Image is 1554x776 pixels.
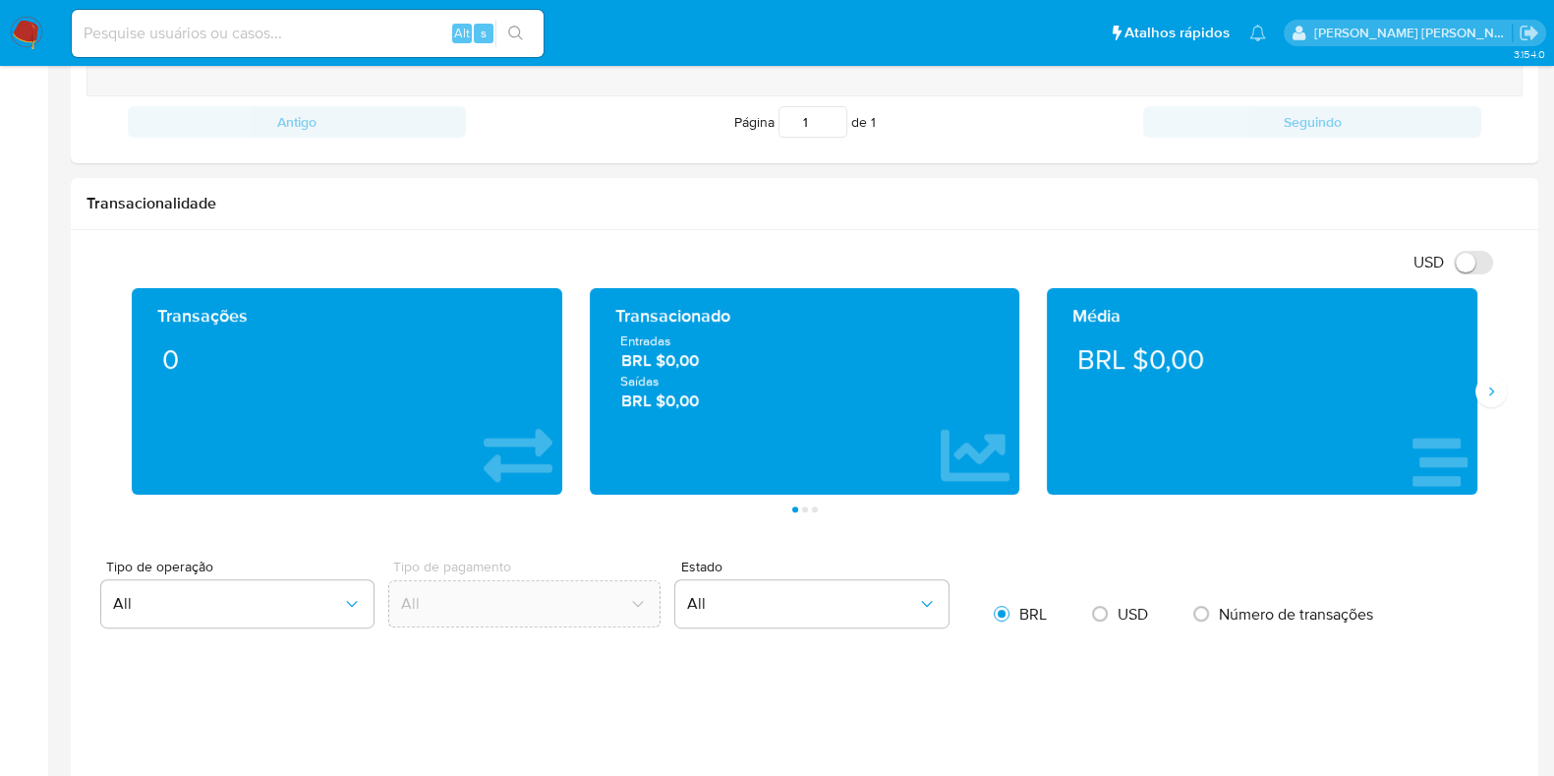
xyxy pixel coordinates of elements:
input: Pesquise usuários ou casos... [72,21,544,46]
span: Alt [454,24,470,42]
a: Sair [1519,23,1539,43]
button: Seguindo [1143,106,1481,138]
button: Antigo [128,106,466,138]
h1: Transacionalidade [86,194,1523,213]
a: Notificações [1249,25,1266,41]
p: danilo.toledo@mercadolivre.com [1314,24,1513,42]
span: Atalhos rápidos [1124,23,1230,43]
span: 1 [871,112,876,132]
span: Página de [734,106,876,138]
span: s [481,24,487,42]
button: search-icon [495,20,536,47]
span: 3.154.0 [1513,46,1544,62]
